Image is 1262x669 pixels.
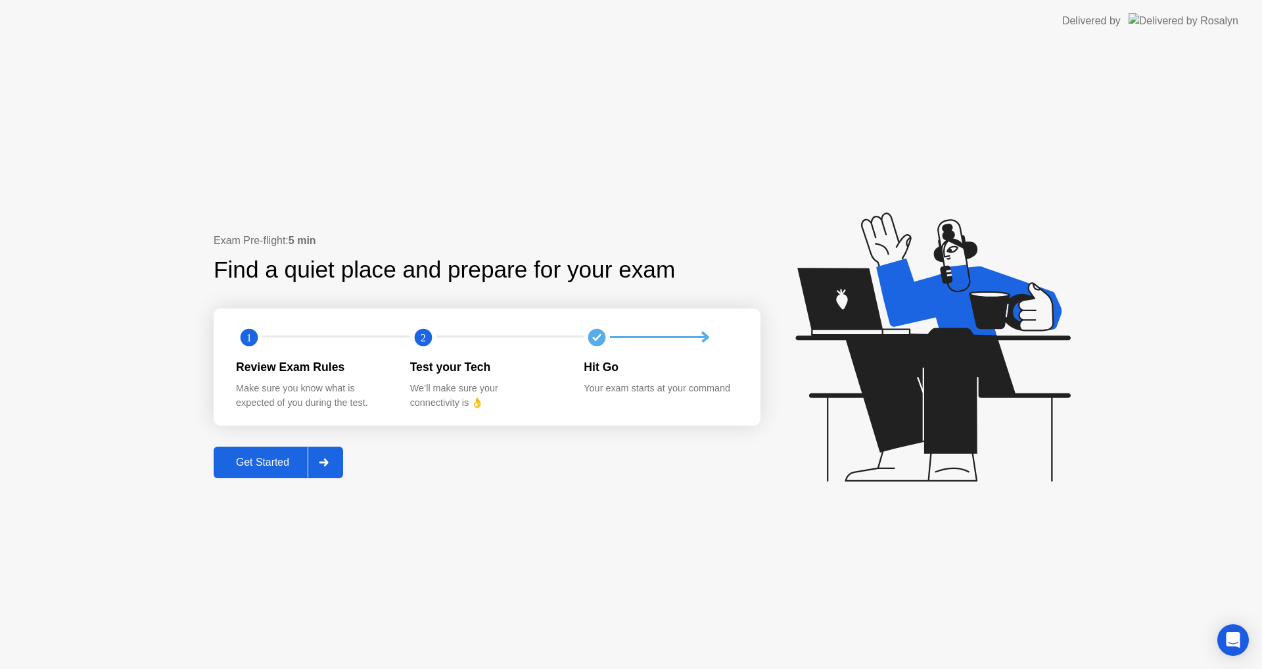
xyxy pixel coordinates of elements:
text: 1 [246,331,252,343]
button: Get Started [214,447,343,478]
text: 2 [421,331,426,343]
div: Make sure you know what is expected of you during the test. [236,382,389,410]
div: We’ll make sure your connectivity is 👌 [410,382,563,410]
div: Your exam starts at your command [584,382,737,396]
img: Delivered by Rosalyn [1129,13,1238,28]
div: Find a quiet place and prepare for your exam [214,253,677,287]
div: Delivered by [1062,13,1121,29]
div: Review Exam Rules [236,359,389,376]
div: Get Started [218,457,308,468]
div: Test your Tech [410,359,563,376]
div: Hit Go [584,359,737,376]
b: 5 min [289,235,316,246]
div: Exam Pre-flight: [214,233,760,249]
div: Open Intercom Messenger [1217,624,1249,656]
